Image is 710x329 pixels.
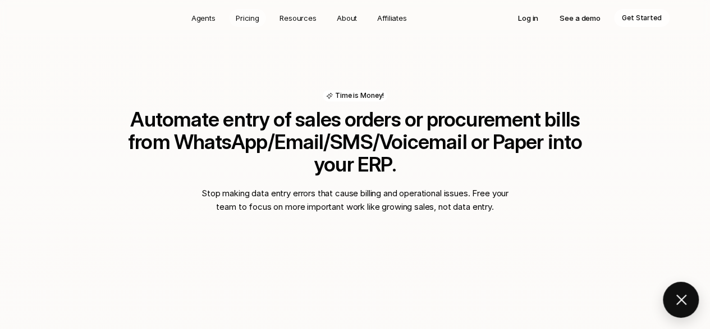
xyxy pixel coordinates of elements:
p: Get Started [622,12,662,24]
a: Log in [510,9,546,27]
p: Affiliates [377,12,407,24]
p: Time is Money! [335,91,384,100]
p: Stop making data entry errors that cause billing and operational issues. Free your team to focus ... [198,187,512,214]
a: See a demo [552,9,608,27]
p: Log in [518,12,538,24]
a: Get Started [614,9,670,27]
p: Pricing [236,12,259,24]
p: Resources [280,12,317,24]
a: About [330,9,364,27]
a: Affiliates [370,9,414,27]
a: Pricing [229,9,266,27]
h2: Automate entry of sales orders or procurement bills from WhatsApp/Email/SMS/Voicemail or Paper in... [108,108,602,175]
p: About [337,12,357,24]
p: Agents [191,12,216,24]
a: Agents [185,9,222,27]
p: See a demo [560,12,601,24]
a: Resources [273,9,323,27]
